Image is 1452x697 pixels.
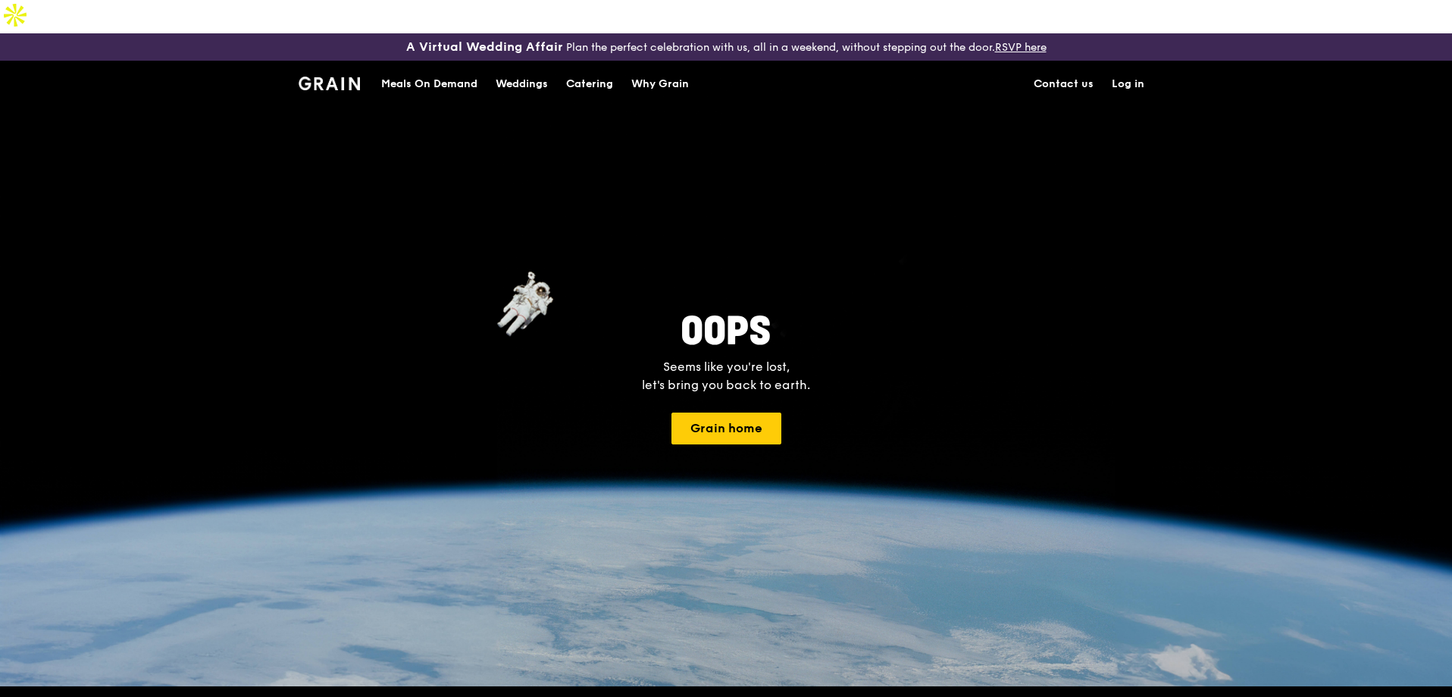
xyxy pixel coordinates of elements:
[622,61,698,107] a: Why Grain
[406,39,563,55] h3: A Virtual Wedding Affair
[289,39,1163,55] div: Plan the perfect celebration with us, all in a weekend, without stepping out the door.
[631,61,689,107] div: Why Grain
[299,60,360,105] a: GrainGrain
[1025,61,1103,107] a: Contact us
[566,61,613,107] div: Catering
[381,61,477,107] div: Meals On Demand
[12,358,1440,394] p: Seems like you're lost, let's bring you back to earth.
[995,41,1047,54] a: RSVP here
[496,61,548,107] div: Weddings
[671,413,781,444] button: Grain home
[12,319,1440,346] h2: oops
[299,77,360,90] img: Grain
[487,61,557,107] a: Weddings
[557,61,622,107] a: Catering
[1103,61,1153,107] a: Log in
